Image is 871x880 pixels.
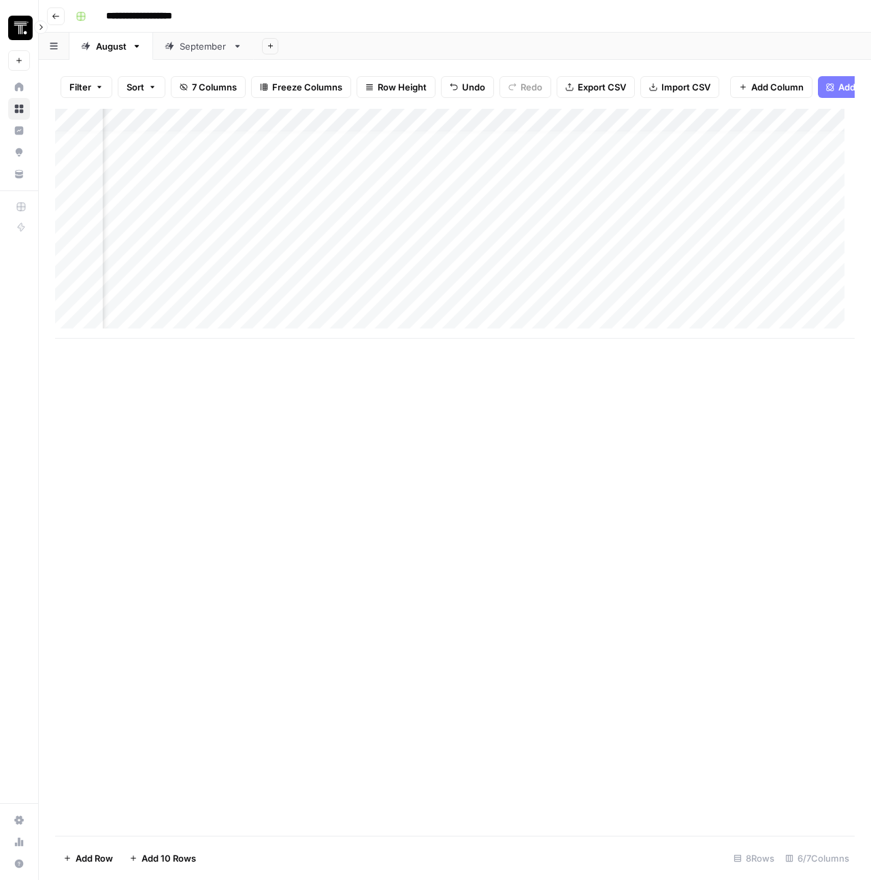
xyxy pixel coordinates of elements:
span: Import CSV [661,80,710,94]
a: Insights [8,120,30,141]
button: Freeze Columns [251,76,351,98]
button: Help + Support [8,853,30,875]
button: Row Height [357,76,435,98]
span: Undo [462,80,485,94]
a: Settings [8,809,30,831]
span: Add Row [76,851,113,865]
span: Add Column [751,80,804,94]
a: Opportunities [8,141,30,163]
div: 8 Rows [728,847,780,869]
div: August [96,39,127,53]
button: Filter [61,76,112,98]
span: Filter [69,80,91,94]
div: 6/7 Columns [780,847,855,869]
div: September [180,39,227,53]
span: Redo [521,80,542,94]
span: Add 10 Rows [142,851,196,865]
a: Your Data [8,163,30,185]
img: Thoughtspot Logo [8,16,33,40]
button: Sort [118,76,165,98]
a: August [69,33,153,60]
button: Add 10 Rows [121,847,204,869]
span: 7 Columns [192,80,237,94]
span: Row Height [378,80,427,94]
button: Add Row [55,847,121,869]
button: Redo [499,76,551,98]
a: September [153,33,254,60]
button: Add Column [730,76,812,98]
a: Browse [8,98,30,120]
button: Workspace: Thoughtspot [8,11,30,45]
span: Export CSV [578,80,626,94]
span: Freeze Columns [272,80,342,94]
a: Usage [8,831,30,853]
button: Import CSV [640,76,719,98]
button: Undo [441,76,494,98]
span: Sort [127,80,144,94]
a: Home [8,76,30,98]
button: Export CSV [557,76,635,98]
button: 7 Columns [171,76,246,98]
